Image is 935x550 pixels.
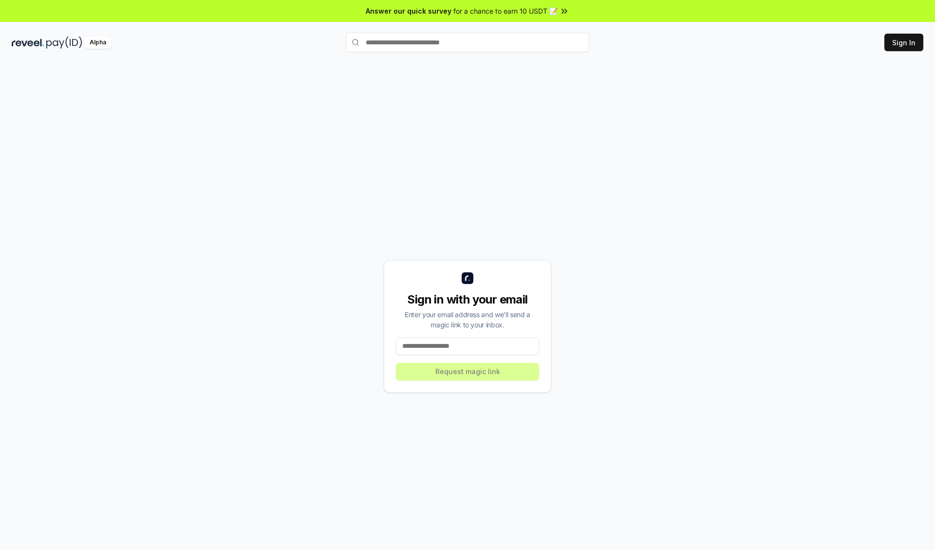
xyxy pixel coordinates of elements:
img: logo_small [462,272,473,284]
span: for a chance to earn 10 USDT 📝 [453,6,558,16]
div: Sign in with your email [396,292,539,307]
img: pay_id [46,37,82,49]
span: Answer our quick survey [366,6,451,16]
div: Alpha [84,37,112,49]
div: Enter your email address and we’ll send a magic link to your inbox. [396,309,539,330]
button: Sign In [884,34,923,51]
img: reveel_dark [12,37,44,49]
